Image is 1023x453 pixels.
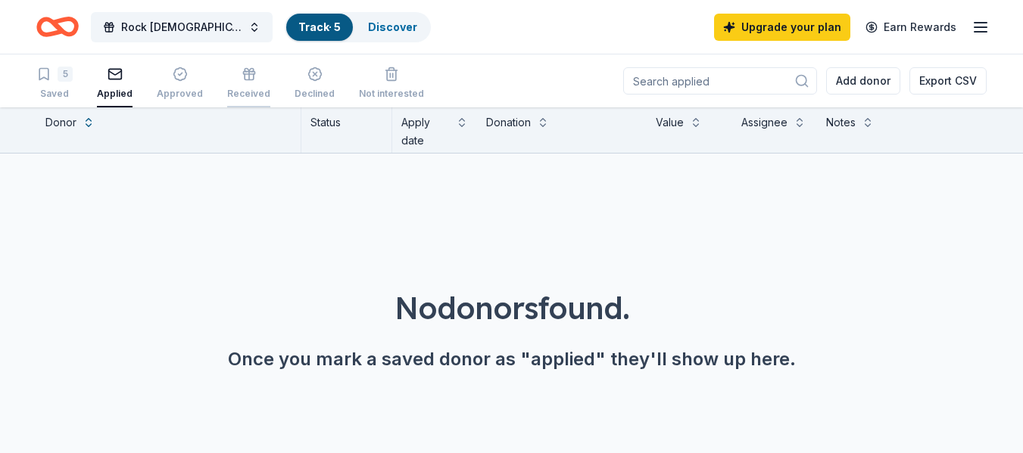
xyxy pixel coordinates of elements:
[301,107,392,153] div: Status
[486,113,531,132] div: Donation
[909,67,987,95] button: Export CSV
[157,88,203,100] div: Approved
[623,67,817,95] input: Search applied
[714,14,850,41] a: Upgrade your plan
[826,67,900,95] button: Add donor
[368,20,417,33] a: Discover
[36,347,987,371] div: Once you mark a saved donor as "applied" they'll show up here.
[36,61,73,107] button: 5Saved
[285,12,431,42] button: Track· 5Discover
[741,113,788,132] div: Assignee
[826,113,856,132] div: Notes
[227,61,270,107] button: Received
[36,9,79,45] a: Home
[295,88,335,100] div: Declined
[856,14,965,41] a: Earn Rewards
[359,61,424,107] button: Not interested
[97,88,133,100] div: Applied
[656,113,684,132] div: Value
[401,113,450,150] div: Apply date
[91,12,273,42] button: Rock [DEMOGRAPHIC_DATA] 17th Annual Music Fest
[121,18,242,36] span: Rock [DEMOGRAPHIC_DATA] 17th Annual Music Fest
[295,61,335,107] button: Declined
[36,88,73,100] div: Saved
[97,61,133,107] button: Applied
[58,67,73,82] div: 5
[157,61,203,107] button: Approved
[36,287,987,329] div: No donors found.
[227,88,270,100] div: Received
[45,113,76,132] div: Donor
[359,88,424,100] div: Not interested
[298,20,341,33] a: Track· 5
